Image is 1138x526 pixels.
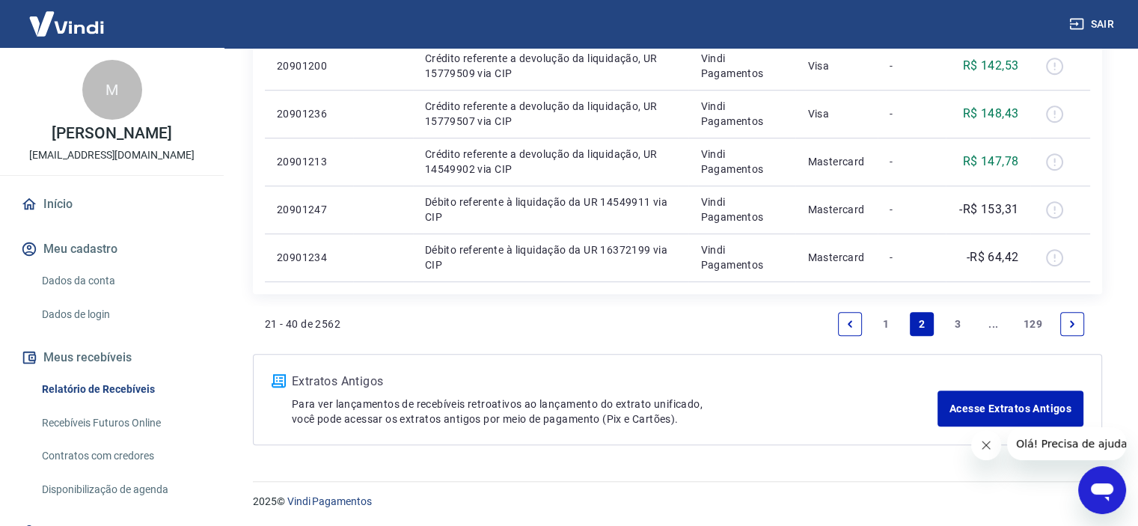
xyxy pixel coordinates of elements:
[838,312,862,336] a: Previous page
[700,242,783,272] p: Vindi Pagamentos
[700,51,783,81] p: Vindi Pagamentos
[963,105,1019,123] p: R$ 148,43
[36,441,206,471] a: Contratos com credores
[832,306,1090,342] ul: Pagination
[287,495,372,507] a: Vindi Pagamentos
[1007,427,1126,460] iframe: Mensagem da empresa
[272,374,286,388] img: ícone
[807,202,866,217] p: Mastercard
[36,266,206,296] a: Dados da conta
[18,341,206,374] button: Meus recebíveis
[982,312,1006,336] a: Jump forward
[253,494,1102,510] p: 2025 ©
[277,154,341,169] p: 20901213
[36,299,206,330] a: Dados de login
[890,154,934,169] p: -
[700,195,783,224] p: Vindi Pagamentos
[18,188,206,221] a: Início
[18,233,206,266] button: Meu cadastro
[425,147,677,177] p: Crédito referente a devolução da liquidação, UR 14549902 via CIP
[1018,312,1048,336] a: Page 129
[52,126,171,141] p: [PERSON_NAME]
[963,153,1019,171] p: R$ 147,78
[1078,466,1126,514] iframe: Botão para abrir a janela de mensagens
[277,250,341,265] p: 20901234
[1060,312,1084,336] a: Next page
[874,312,898,336] a: Page 1
[277,58,341,73] p: 20901200
[807,106,866,121] p: Visa
[890,58,934,73] p: -
[9,10,126,22] span: Olá! Precisa de ajuda?
[910,312,934,336] a: Page 2 is your current page
[946,312,970,336] a: Page 3
[937,391,1083,426] a: Acesse Extratos Antigos
[29,147,195,163] p: [EMAIL_ADDRESS][DOMAIN_NAME]
[700,99,783,129] p: Vindi Pagamentos
[967,248,1019,266] p: -R$ 64,42
[277,202,341,217] p: 20901247
[971,430,1001,460] iframe: Fechar mensagem
[959,201,1018,218] p: -R$ 153,31
[963,57,1019,75] p: R$ 142,53
[36,474,206,505] a: Disponibilização de agenda
[36,374,206,405] a: Relatório de Recebíveis
[82,60,142,120] div: M
[700,147,783,177] p: Vindi Pagamentos
[890,202,934,217] p: -
[292,397,937,426] p: Para ver lançamentos de recebíveis retroativos ao lançamento do extrato unificado, você pode aces...
[807,250,866,265] p: Mastercard
[36,408,206,438] a: Recebíveis Futuros Online
[425,99,677,129] p: Crédito referente a devolução da liquidação, UR 15779507 via CIP
[425,51,677,81] p: Crédito referente a devolução da liquidação, UR 15779509 via CIP
[277,106,341,121] p: 20901236
[18,1,115,46] img: Vindi
[425,242,677,272] p: Débito referente à liquidação da UR 16372199 via CIP
[807,154,866,169] p: Mastercard
[890,250,934,265] p: -
[265,316,340,331] p: 21 - 40 de 2562
[1066,10,1120,38] button: Sair
[807,58,866,73] p: Visa
[425,195,677,224] p: Débito referente à liquidação da UR 14549911 via CIP
[890,106,934,121] p: -
[292,373,937,391] p: Extratos Antigos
